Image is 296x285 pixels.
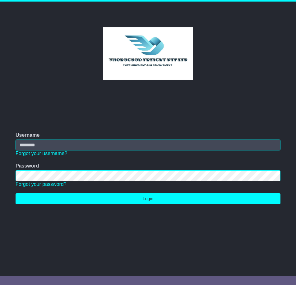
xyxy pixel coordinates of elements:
label: Password [16,163,39,169]
a: Forgot your username? [16,151,67,156]
label: Username [16,132,39,138]
button: Login [16,193,280,204]
a: Forgot your password? [16,182,67,187]
img: Thorogood Freight Pty Ltd [103,27,193,80]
